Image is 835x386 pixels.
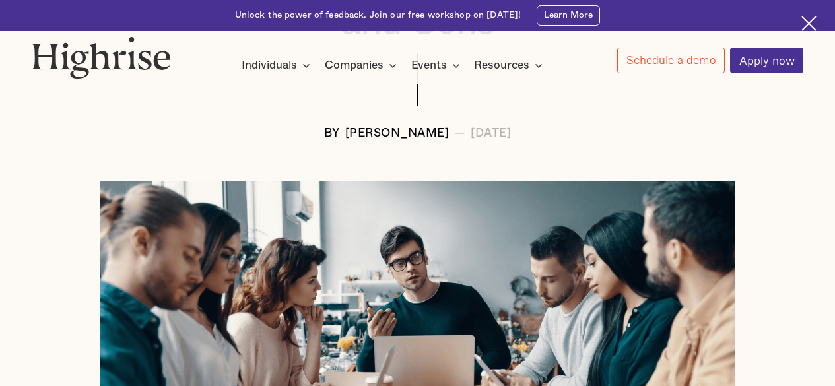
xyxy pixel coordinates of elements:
a: Schedule a demo [617,48,725,73]
div: Resources [474,57,529,73]
div: [DATE] [471,127,511,140]
div: — [454,127,466,140]
div: Individuals [242,57,297,73]
div: Resources [474,57,547,73]
div: Events [411,57,447,73]
div: Individuals [242,57,314,73]
div: BY [324,127,340,140]
a: Learn More [537,5,601,26]
a: Apply now [730,48,803,73]
img: Highrise logo [32,36,171,79]
div: Companies [325,57,384,73]
img: Cross icon [801,16,817,31]
div: Unlock the power of feedback. Join our free workshop on [DATE]! [235,9,521,22]
div: Companies [325,57,401,73]
div: [PERSON_NAME] [345,127,450,140]
div: Events [411,57,464,73]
